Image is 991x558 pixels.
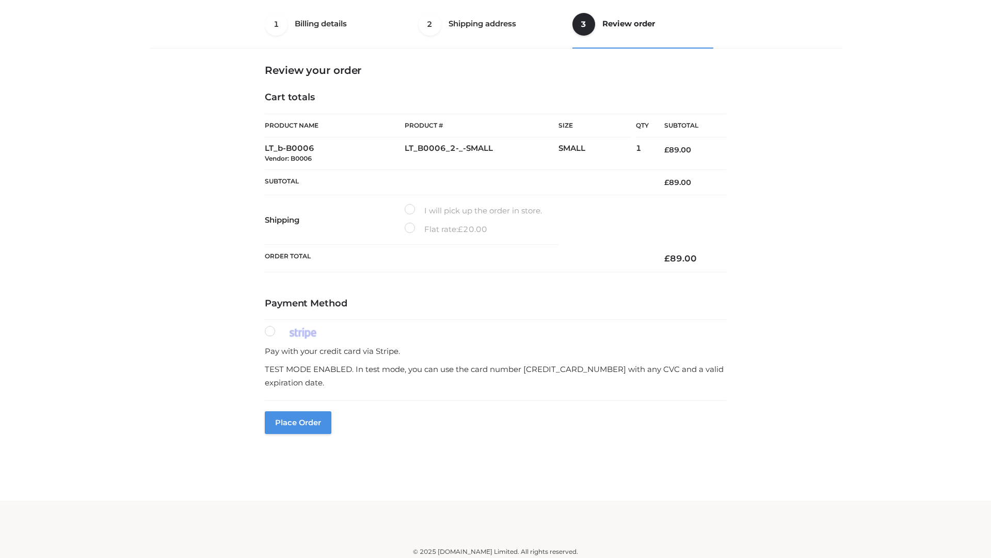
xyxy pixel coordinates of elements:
span: £ [664,145,669,154]
th: Order Total [265,245,649,272]
span: £ [664,178,669,187]
span: £ [664,253,670,263]
td: SMALL [558,137,636,170]
th: Product Name [265,114,405,137]
bdi: 20.00 [458,224,487,234]
h4: Payment Method [265,298,726,309]
span: £ [458,224,463,234]
p: TEST MODE ENABLED. In test mode, you can use the card number [CREDIT_CARD_NUMBER] with any CVC an... [265,363,726,389]
th: Subtotal [649,114,726,137]
td: LT_b-B0006 [265,137,405,170]
h4: Cart totals [265,92,726,103]
bdi: 89.00 [664,178,691,187]
td: LT_B0006_2-_-SMALL [405,137,558,170]
small: Vendor: B0006 [265,154,312,162]
th: Qty [636,114,649,137]
td: 1 [636,137,649,170]
th: Shipping [265,195,405,245]
bdi: 89.00 [664,145,691,154]
p: Pay with your credit card via Stripe. [265,345,726,358]
label: Flat rate: [405,223,487,236]
th: Size [558,114,631,137]
label: I will pick up the order in store. [405,204,542,218]
h3: Review your order [265,64,726,76]
th: Subtotal [265,169,649,195]
bdi: 89.00 [664,253,697,263]
th: Product # [405,114,558,137]
div: © 2025 [DOMAIN_NAME] Limited. All rights reserved. [153,547,838,557]
button: Place order [265,411,331,434]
